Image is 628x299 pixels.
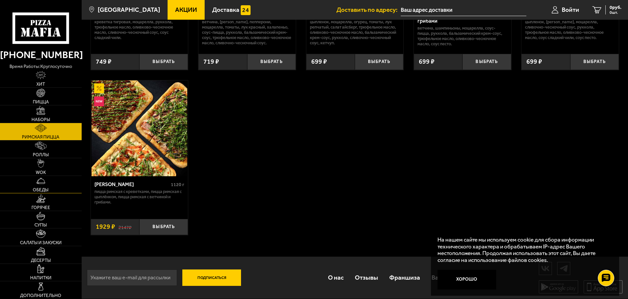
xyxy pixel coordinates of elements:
[570,54,619,70] button: Выбрать
[175,7,197,13] span: Акции
[437,270,496,289] button: Хорошо
[31,258,51,263] span: Десерты
[20,241,62,245] span: Салаты и закуски
[349,267,384,288] a: Отзывы
[98,7,160,13] span: [GEOGRAPHIC_DATA]
[96,224,115,230] span: 1929 ₽
[417,26,508,47] p: ветчина, шампиньоны, моцарелла, соус-пицца, руккола, бальзамический крем-соус, трюфельное масло, ...
[22,135,59,139] span: Римская пицца
[526,58,542,65] span: 699 ₽
[33,153,49,157] span: Роллы
[212,7,239,13] span: Доставка
[311,58,327,65] span: 699 ₽
[384,267,426,288] a: Франшиза
[91,80,187,176] img: Мама Миа
[118,224,132,230] s: 2147 ₽
[33,188,49,192] span: Обеды
[91,80,188,176] a: АкционныйНовинкаМама Миа
[94,96,104,106] img: Новинка
[96,58,111,65] span: 749 ₽
[610,11,621,14] span: 0 шт.
[87,269,177,286] input: Укажите ваш e-mail для рассылки
[426,267,464,288] a: Вакансии
[94,181,170,187] div: [PERSON_NAME]
[30,276,51,280] span: Напитки
[139,219,188,235] button: Выбрать
[171,182,184,187] span: 1120 г
[610,5,621,10] span: 0 руб.
[322,267,349,288] a: О нас
[462,54,511,70] button: Выбрать
[336,7,401,13] span: Доставить по адресу:
[182,269,241,286] button: Подписаться
[31,205,50,210] span: Горячее
[562,7,579,13] span: Войти
[525,19,615,40] p: цыпленок, [PERSON_NAME], моцарелла, сливочно-чесночный соус, руккола, трюфельное масло, оливково-...
[31,117,50,122] span: Наборы
[20,293,61,298] span: Дополнительно
[139,54,188,70] button: Выбрать
[401,4,526,16] input: Ваш адрес доставки
[310,19,400,46] p: цыпленок, моцарелла, огурец, томаты, лук репчатый, салат айсберг, трюфельное масло, оливково-чесн...
[34,223,47,227] span: Супы
[36,170,46,175] span: WOK
[241,5,251,15] img: 15daf4d41897b9f0e9f617042186c801.svg
[94,189,185,205] p: Пицца Римская с креветками, Пицца Римская с цыплёнком, Пицца Римская с ветчиной и грибами.
[437,236,609,264] p: На нашем сайте мы используем cookie для сбора информации технического характера и обрабатываем IP...
[355,54,403,70] button: Выбрать
[94,19,185,40] p: креветка тигровая, моцарелла, руккола, трюфельное масло, оливково-чесночное масло, сливочно-чесно...
[203,58,219,65] span: 719 ₽
[94,83,104,93] img: Акционный
[36,82,45,87] span: Хит
[33,100,49,104] span: Пицца
[202,19,292,46] p: ветчина, [PERSON_NAME], пепперони, моцарелла, томаты, лук красный, халапеньо, соус-пицца, руккола...
[419,58,435,65] span: 699 ₽
[247,54,296,70] button: Выбрать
